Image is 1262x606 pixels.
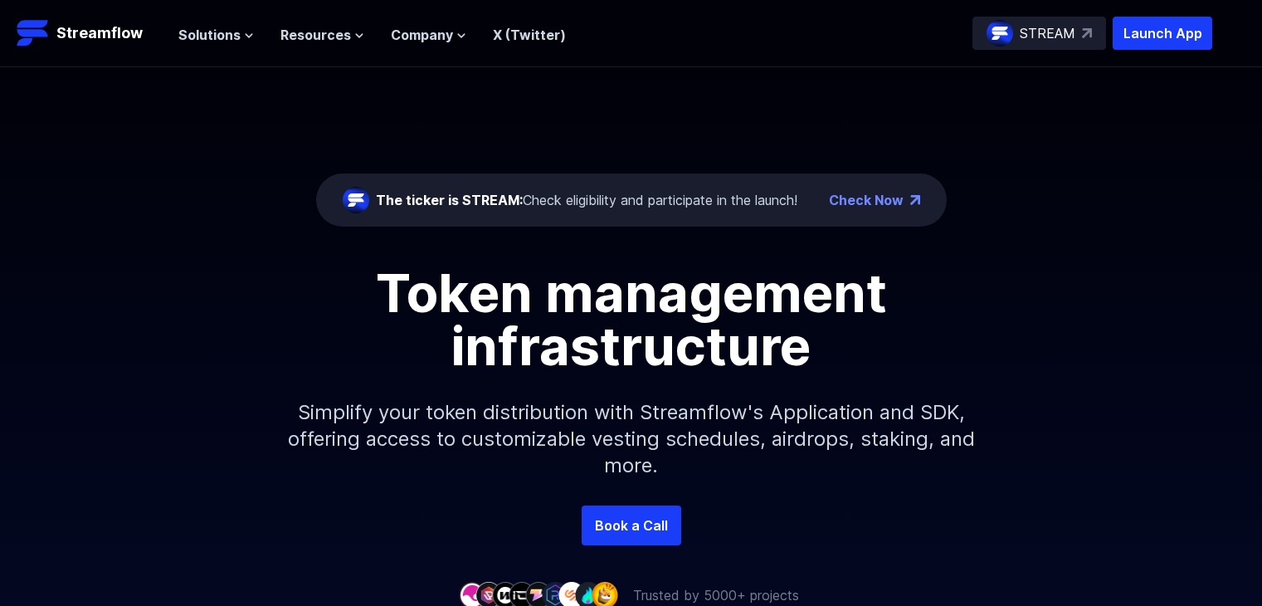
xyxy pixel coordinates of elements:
button: Launch App [1113,17,1212,50]
span: Company [391,25,453,45]
button: Resources [280,25,364,45]
a: X (Twitter) [493,27,566,43]
button: Company [391,25,466,45]
span: The ticker is STREAM: [376,192,523,208]
img: Streamflow Logo [17,17,50,50]
span: Resources [280,25,351,45]
img: top-right-arrow.svg [1082,28,1092,38]
p: STREAM [1020,23,1075,43]
h1: Token management infrastructure [258,266,1005,373]
p: Trusted by 5000+ projects [633,585,799,605]
span: Solutions [178,25,241,45]
button: Solutions [178,25,254,45]
a: STREAM [972,17,1106,50]
p: Streamflow [56,22,143,45]
div: Check eligibility and participate in the launch! [376,190,797,210]
img: top-right-arrow.png [910,195,920,205]
p: Simplify your token distribution with Streamflow's Application and SDK, offering access to custom... [275,373,988,506]
a: Streamflow [17,17,162,50]
img: streamflow-logo-circle.png [987,20,1013,46]
img: streamflow-logo-circle.png [343,187,369,213]
a: Check Now [829,190,904,210]
a: Book a Call [582,506,681,545]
